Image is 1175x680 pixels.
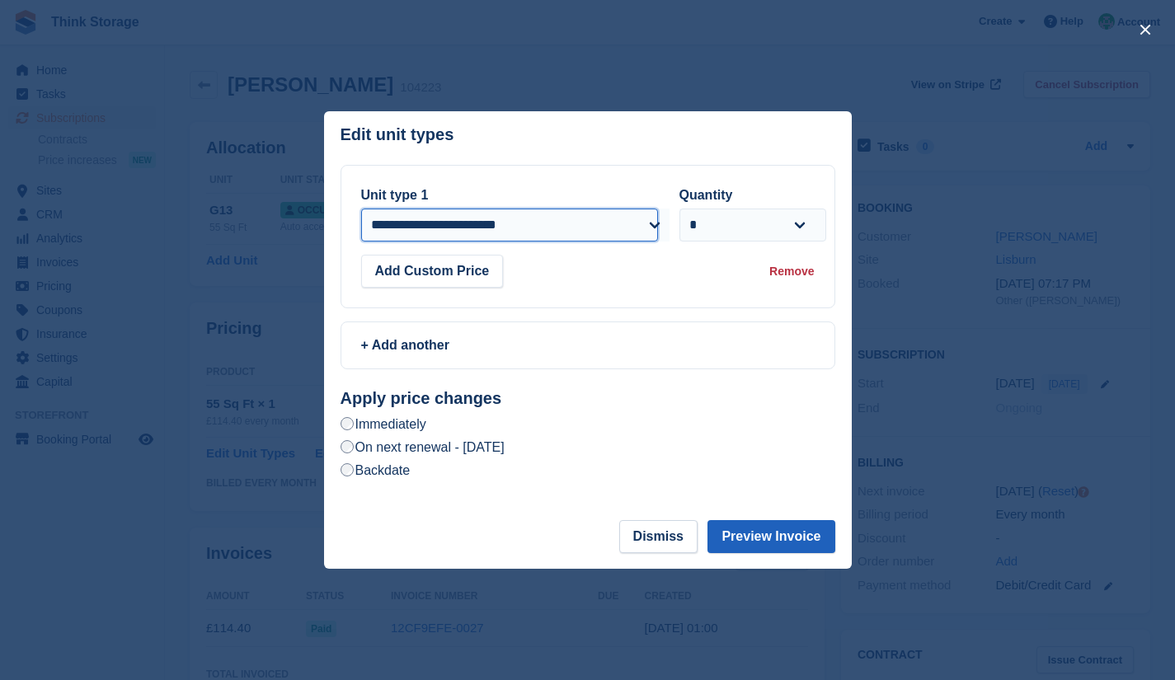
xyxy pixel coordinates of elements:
button: close [1132,16,1159,43]
input: Immediately [341,417,354,430]
input: Backdate [341,463,354,476]
div: + Add another [361,335,815,355]
p: Edit unit types [341,125,454,144]
button: Add Custom Price [361,255,504,288]
label: On next renewal - [DATE] [341,438,505,456]
input: On next renewal - [DATE] [341,440,354,453]
a: + Add another [341,321,835,369]
button: Preview Invoice [707,520,834,553]
label: Backdate [341,462,411,479]
label: Unit type 1 [361,188,429,202]
label: Quantity [679,188,733,202]
button: Dismiss [619,520,698,553]
label: Immediately [341,415,426,433]
strong: Apply price changes [341,389,502,407]
div: Remove [769,263,814,280]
